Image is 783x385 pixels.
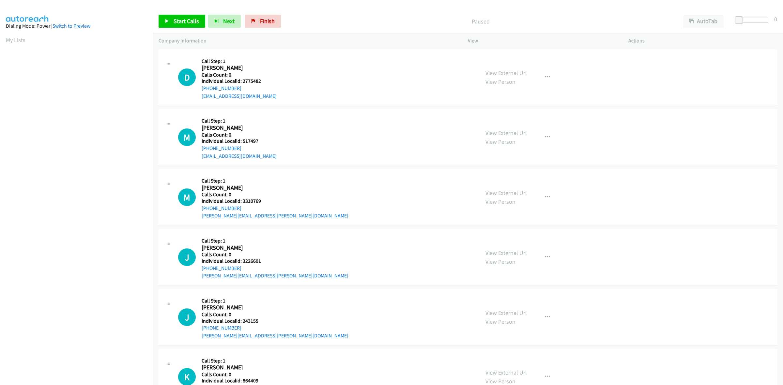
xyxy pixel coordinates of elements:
h5: Individual Localid: 2775482 [202,78,277,84]
h1: M [178,128,196,146]
h2: [PERSON_NAME] [202,124,269,132]
a: [PERSON_NAME][EMAIL_ADDRESS][PERSON_NAME][DOMAIN_NAME] [202,213,348,219]
iframe: Resource Center [764,167,783,218]
a: View External Url [485,249,527,257]
div: Delay between calls (in seconds) [738,18,768,23]
h5: Call Step: 1 [202,118,277,124]
h5: Individual Localid: 864409 [202,378,277,384]
h1: J [178,248,196,266]
button: AutoTab [683,15,724,28]
a: View Person [485,318,515,325]
h5: Individual Localid: 3226601 [202,258,348,264]
h5: Calls Count: 0 [202,132,277,138]
div: The call is yet to be attempted [178,248,196,266]
div: The call is yet to be attempted [178,68,196,86]
h5: Calls Count: 0 [202,191,348,198]
a: View External Url [485,369,527,376]
a: View External Url [485,69,527,77]
h5: Call Step: 1 [202,58,277,65]
p: Actions [628,37,777,45]
a: View Person [485,258,515,265]
h5: Individual Localid: 3310769 [202,198,348,204]
iframe: Dialpad [6,50,153,360]
a: [PHONE_NUMBER] [202,325,241,331]
a: View Person [485,138,515,145]
a: [PHONE_NUMBER] [202,205,241,211]
h5: Individual Localid: 517497 [202,138,277,144]
a: [EMAIL_ADDRESS][DOMAIN_NAME] [202,93,277,99]
h5: Call Step: 1 [202,358,277,364]
a: View Person [485,378,515,385]
span: Finish [260,17,275,25]
a: Finish [245,15,281,28]
a: [PERSON_NAME][EMAIL_ADDRESS][PERSON_NAME][DOMAIN_NAME] [202,333,348,339]
h5: Calls Count: 0 [202,311,348,318]
h2: [PERSON_NAME] [202,64,269,72]
a: [PHONE_NUMBER] [202,145,241,151]
h5: Calls Count: 0 [202,72,277,78]
div: The call is yet to be attempted [178,128,196,146]
a: View External Url [485,189,527,197]
div: Dialing Mode: Power | [6,22,147,30]
div: The call is yet to be attempted [178,188,196,206]
h5: Calls Count: 0 [202,371,277,378]
h1: M [178,188,196,206]
h5: Call Step: 1 [202,298,348,304]
p: Paused [290,17,671,26]
span: Next [223,17,235,25]
div: The call is yet to be attempted [178,308,196,326]
h2: [PERSON_NAME] [202,304,269,311]
p: View [468,37,617,45]
p: Company Information [159,37,456,45]
h1: J [178,308,196,326]
a: [EMAIL_ADDRESS][DOMAIN_NAME] [202,153,277,159]
h5: Call Step: 1 [202,238,348,244]
div: 0 [774,15,777,23]
a: Start Calls [159,15,205,28]
h5: Call Step: 1 [202,178,348,184]
h5: Individual Localid: 243155 [202,318,348,324]
a: [PHONE_NUMBER] [202,85,241,91]
a: Switch to Preview [53,23,90,29]
a: View External Url [485,129,527,137]
h2: [PERSON_NAME] [202,364,269,371]
h2: [PERSON_NAME] [202,184,269,192]
h5: Calls Count: 0 [202,251,348,258]
a: View Person [485,78,515,85]
button: Next [208,15,241,28]
h1: D [178,68,196,86]
a: My Lists [6,36,25,44]
h2: [PERSON_NAME] [202,244,269,252]
a: [PERSON_NAME][EMAIL_ADDRESS][PERSON_NAME][DOMAIN_NAME] [202,273,348,279]
span: Start Calls [174,17,199,25]
a: [PHONE_NUMBER] [202,265,241,271]
a: View External Url [485,309,527,317]
a: View Person [485,198,515,205]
